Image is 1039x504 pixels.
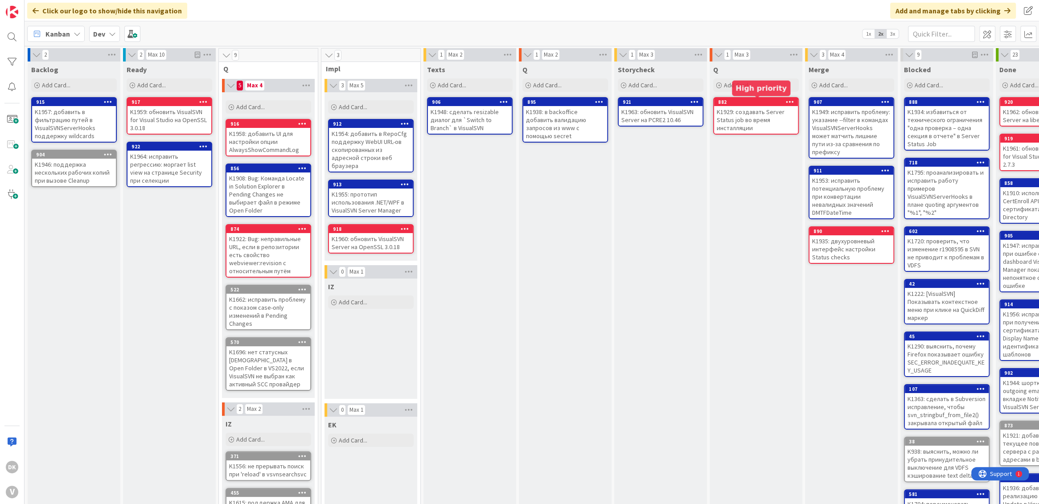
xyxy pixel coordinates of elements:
div: K1958: добавить UI для настройки опции AlwaysShowCommandLog [226,128,310,156]
span: Merge [809,65,829,74]
span: Add Card... [236,103,265,111]
span: 1 [724,49,731,60]
div: 913 [329,180,413,188]
div: 895K1938: в backoffice добавить валидацию запросов из www с помощью secret [523,98,607,142]
span: 3 [819,49,826,60]
div: 581 [909,491,989,497]
div: 916 [226,120,310,128]
span: Backlog [31,65,58,74]
div: V [6,486,18,498]
div: K1955: прототип использования .NET/WPF в VisualSVN Server Manager [329,188,413,216]
div: 921 [623,99,702,105]
div: K1720: проверить, что изменение r1908595 в SVN не приводит к проблемам в VDFS [905,235,989,271]
div: Max 2 [247,407,261,411]
div: K1949: исправить проблему: указание --filter в командах VisualSVNServerHooks может матчить лишние... [809,106,893,158]
div: 45 [905,332,989,340]
div: 882K1929: создавать Server Status job во время инсталляции [714,98,798,134]
span: 5 [236,80,243,91]
div: 916 [230,121,310,127]
span: Texts [427,65,445,74]
div: 917 [127,98,211,106]
div: 918 [329,225,413,233]
div: 906 [428,98,512,106]
span: 1 [438,49,445,60]
div: 890 [813,228,893,234]
span: Add Card... [42,81,70,89]
div: 570 [226,338,310,346]
div: K1696: нет статусных [DEMOGRAPHIC_DATA] в Open Folder в VS2022, если VisualSVN не выбран как акти... [226,346,310,390]
div: 917K1959: обновить VisualSVN for Visual Studio на OpenSSL 3.0.18 [127,98,211,134]
div: 917 [131,99,211,105]
span: 2x [875,29,887,38]
input: Quick Filter... [908,26,975,42]
div: K1934: избавиться от технического ограничения "одна проверка – одна секция в отчете" в Server Sta... [905,106,989,150]
span: 2 [236,404,243,414]
div: K1662: исправить проблему с показом case-only изменений в Pending Changes [226,294,310,329]
div: K1963: обновить VisualSVN Server на PCRE2 10.46 [619,106,702,126]
div: Max 2 [448,53,462,57]
div: Max 2 [544,53,558,57]
span: Q [713,65,718,74]
div: 913 [333,181,413,188]
span: 23 [1010,49,1020,60]
div: 874 [230,226,310,232]
span: IZ [226,419,232,428]
div: K1935: двухуровневый интерфейс настройки Status checks [809,235,893,263]
div: 42 [909,281,989,287]
div: K1954: добавить в RepoCfg поддержку WebUI URL-ов скопированных из адресной строки веб браузера [329,128,413,172]
div: K1929: создавать Server Status job во время инсталляции [714,106,798,134]
div: 45K1290: выяснить, почему Firefox показывает ошибку SEC_ERROR_INADEQUATE_KEY_USAGE [905,332,989,376]
span: Add Card... [724,81,752,89]
div: 38 [909,438,989,445]
span: Add Card... [819,81,848,89]
span: 3 [334,50,341,61]
div: 904 [32,151,116,159]
span: Add Card... [438,81,466,89]
div: 895 [523,98,607,106]
div: 371 [230,453,310,459]
span: Storycheck [618,65,655,74]
div: 915 [32,98,116,106]
span: 0 [339,405,346,415]
div: 856K1908: Bug: Команда Locate in Solution Explorer в Pending Changes не выбирает файл в режиме Op... [226,164,310,216]
div: 874K1922: Bug: неправильные URL, если в репозитории есть свойство webviewer:revision с относитель... [226,225,310,277]
div: 911 [809,167,893,175]
div: 1 [46,4,49,11]
div: 921K1963: обновить VisualSVN Server на PCRE2 10.46 [619,98,702,126]
div: 913K1955: прототип использования .NET/WPF в VisualSVN Server Manager [329,180,413,216]
div: 882 [714,98,798,106]
div: K1795: проанализировать и исправить работу примеров VisualSVNServerHooks в плане quoting аргумент... [905,167,989,218]
div: 907 [809,98,893,106]
span: Add Card... [628,81,657,89]
div: 522K1662: исправить проблему с показом case-only изменений в Pending Changes [226,286,310,329]
span: 9 [232,50,239,61]
div: 107 [909,386,989,392]
span: 9 [915,49,922,60]
div: Click our logo to show/hide this navigation [27,3,187,19]
span: 3 [339,80,346,91]
span: Done [999,65,1016,74]
div: 107K1363: сделать в Subversion исправление, чтобы svn_stringbuf_from_file2() закрывала открытый файл [905,385,989,429]
div: 890 [809,227,893,235]
div: 38 [905,438,989,446]
div: Max 1 [349,408,363,412]
img: Visit kanbanzone.com [6,6,18,18]
div: 912K1954: добавить в RepoCfg поддержку WebUI URL-ов скопированных из адресной строки веб браузера [329,120,413,172]
span: Add Card... [137,81,166,89]
div: Add and manage tabs by clicking [890,3,1016,19]
div: 718 [905,159,989,167]
span: Q [522,65,527,74]
span: Add Card... [339,298,367,306]
div: Max 3 [735,53,748,57]
div: K1957: добавить в фильтрацию путей в VisualSVNServerHooks поддержку wildcards [32,106,116,142]
div: K1222: [VisualSVN] Показывать контекстное меню при клике на QuickDiff маркер [905,288,989,324]
div: 455 [230,490,310,496]
div: 904K1946: поддержка нескольких рабочих копий при вызове Cleanup [32,151,116,186]
div: 856 [226,164,310,172]
div: 45 [909,333,989,340]
div: 904 [36,152,116,158]
div: 718 [909,160,989,166]
div: 888 [905,98,989,106]
div: K1290: выяснить, почему Firefox показывает ошибку SEC_ERROR_INADEQUATE_KEY_USAGE [905,340,989,376]
div: 107 [905,385,989,393]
